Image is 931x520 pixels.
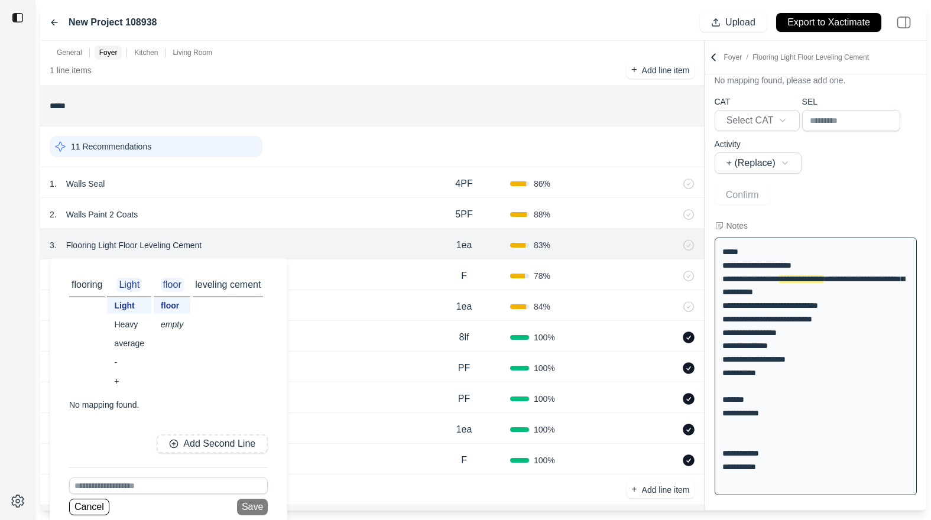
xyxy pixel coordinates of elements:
[116,278,142,292] p: Light
[534,331,555,343] span: 100 %
[534,178,550,190] span: 86 %
[802,96,900,108] p: SEL
[61,206,143,223] p: Walls Paint 2 Coats
[752,53,869,61] span: Flooring Light Floor Leveling Cement
[456,300,472,314] p: 1ea
[459,330,469,344] p: 8lf
[71,141,151,152] p: 11 Recommendations
[724,53,870,62] p: Foyer
[726,220,748,232] div: Notes
[742,53,752,61] span: /
[456,238,472,252] p: 1ea
[69,278,105,292] p: flooring
[534,270,550,282] span: 78 %
[50,64,92,76] p: 1 line items
[458,392,470,406] p: PF
[534,393,555,405] span: 100 %
[627,62,694,79] button: +Add line item
[173,48,212,57] p: Living Room
[50,178,57,190] p: 1 .
[891,9,917,35] img: right-panel.svg
[725,16,755,30] p: Upload
[631,483,637,496] p: +
[99,48,118,57] p: Foyer
[107,335,151,352] div: average
[627,482,694,498] button: +Add line item
[461,453,467,467] p: F
[12,12,24,24] img: toggle sidebar
[69,399,139,411] p: No mapping found.
[57,48,82,57] p: General
[61,237,207,253] p: Flooring Light Floor Leveling Cement
[154,297,190,314] div: floor
[61,175,110,192] p: Walls Seal
[534,362,555,374] span: 100 %
[455,177,472,191] p: 4PF
[107,297,151,314] div: Light
[69,15,157,30] label: New Project 108938
[700,13,767,32] button: Upload
[642,64,690,76] p: Add line item
[157,434,268,453] button: Add Second Line
[134,48,158,57] p: Kitchen
[455,207,472,222] p: 5PF
[715,96,800,108] p: CAT
[534,424,555,435] span: 100 %
[161,278,184,292] p: floor
[69,499,109,515] button: Cancel
[534,209,550,220] span: 88 %
[183,437,255,451] p: Add Second Line
[715,138,802,150] p: Activity
[50,239,57,251] p: 3 .
[534,301,550,313] span: 84 %
[458,361,470,375] p: PF
[631,63,637,77] p: +
[534,239,550,251] span: 83 %
[154,316,190,333] div: empty
[715,74,846,86] p: No mapping found, please add one.
[456,422,472,437] p: 1ea
[107,373,151,389] div: +
[107,354,151,370] div: -
[787,16,870,30] p: Export to Xactimate
[461,269,467,283] p: F
[776,13,881,32] button: Export to Xactimate
[107,316,151,333] div: Heavy
[642,484,690,496] p: Add line item
[193,278,263,292] p: leveling cement
[534,454,555,466] span: 100 %
[50,209,57,220] p: 2 .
